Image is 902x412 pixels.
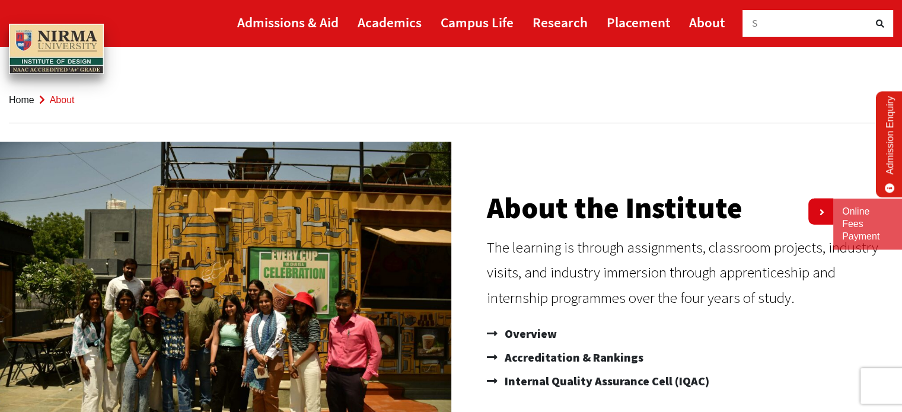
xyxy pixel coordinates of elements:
[752,17,758,30] span: S
[487,369,891,393] a: Internal Quality Assurance Cell (IQAC)
[502,346,643,369] span: Accreditation & Rankings
[487,193,891,223] h2: About the Institute
[533,9,588,36] a: Research
[607,9,670,36] a: Placement
[9,77,893,123] nav: breadcrumb
[502,369,709,393] span: Internal Quality Assurance Cell (IQAC)
[9,95,34,105] a: Home
[487,322,891,346] a: Overview
[9,24,104,75] img: main_logo
[487,235,891,311] div: The learning is through assignments, classroom projects, industry visits, and industry immersion ...
[689,9,725,36] a: About
[487,346,891,369] a: Accreditation & Rankings
[358,9,422,36] a: Academics
[842,206,893,242] a: Online Fees Payment
[502,322,557,346] span: Overview
[50,95,75,105] span: About
[441,9,514,36] a: Campus Life
[237,9,339,36] a: Admissions & Aid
